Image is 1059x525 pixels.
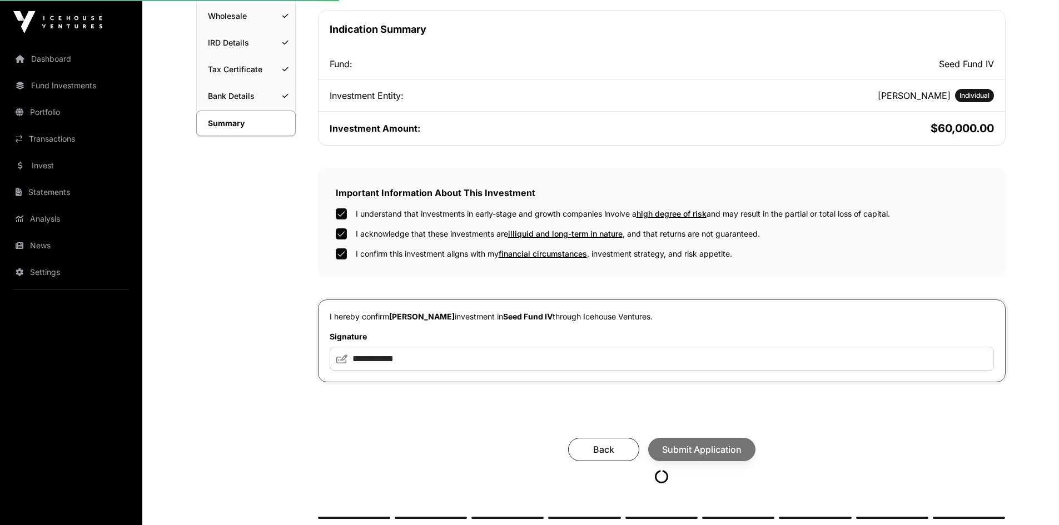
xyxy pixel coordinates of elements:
[197,4,295,28] a: Wholesale
[197,57,295,82] a: Tax Certificate
[499,249,587,258] span: financial circumstances
[330,123,420,134] span: Investment Amount:
[330,89,660,102] div: Investment Entity:
[330,311,994,322] p: I hereby confirm investment in through Icehouse Ventures.
[9,180,133,204] a: Statements
[389,312,455,321] span: [PERSON_NAME]
[664,121,994,136] h2: $60,000.00
[664,57,994,71] h2: Seed Fund IV
[878,89,951,102] h2: [PERSON_NAME]
[9,127,133,151] a: Transactions
[637,209,707,218] span: high degree of risk
[503,312,553,321] span: Seed Fund IV
[13,11,102,33] img: Icehouse Ventures Logo
[9,100,133,124] a: Portfolio
[9,153,133,178] a: Invest
[9,260,133,284] a: Settings
[330,57,660,71] div: Fund:
[9,233,133,258] a: News
[197,31,295,55] a: IRD Details
[196,111,296,136] a: Summary
[197,84,295,108] a: Bank Details
[356,208,890,219] label: I understand that investments in early-stage and growth companies involve a and may result in the...
[330,22,994,37] h1: Indication Summary
[9,207,133,231] a: Analysis
[9,73,133,98] a: Fund Investments
[508,229,623,238] span: illiquid and long-term in nature
[959,91,990,100] span: Individual
[356,228,760,239] label: I acknowledge that these investments are , and that returns are not guaranteed.
[356,248,732,259] label: I confirm this investment aligns with my , investment strategy, and risk appetite.
[330,331,994,342] label: Signature
[568,438,639,461] button: Back
[582,443,625,456] span: Back
[336,186,988,199] h2: Important Information About This Investment
[1003,472,1059,525] iframe: Chat Widget
[9,47,133,71] a: Dashboard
